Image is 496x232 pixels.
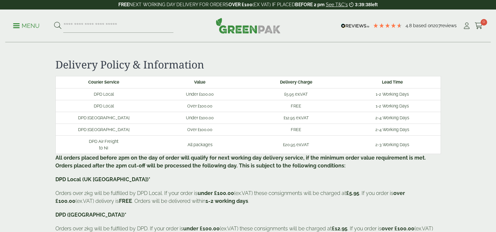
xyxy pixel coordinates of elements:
img: REVIEWS.io [341,24,369,28]
th: Lead Time [344,76,441,88]
td: Over £100.00 [152,124,248,136]
strong: OVER £100 [228,2,252,7]
b: under £100.00 [198,190,234,196]
p: Menu [13,22,40,30]
strong: FREE [118,2,129,7]
td: DPD [GEOGRAPHIC_DATA] [55,112,152,124]
td: 2-4 Working Days [344,124,441,136]
td: DPD [GEOGRAPHIC_DATA] [55,124,152,136]
td: FREE [248,100,345,112]
td: DPD Local [55,88,152,100]
p: Orders over 2kg will be fulfilled by DPD Local. If your order is (ex.VAT) these consignments will... [55,189,441,205]
b: 1-2 working days [206,198,248,204]
td: Under £100.00 [152,88,248,100]
th: Delivery Charge [248,76,345,88]
b: £12.95 [332,225,347,232]
td: 2-3 Working Days [344,136,441,154]
td: 2-4 Working Days [344,112,441,124]
td: All packages [152,136,248,154]
strong: BEFORE 2 pm [295,2,325,7]
div: 4.79 Stars [373,23,402,29]
span: 4.8 [406,23,413,28]
span: 207 [433,23,441,28]
b: All orders placed before 2pm on the day of order will qualify for next working day delivery servi... [55,155,426,169]
span: 3:39:38 [355,2,371,7]
span: Based on [413,23,433,28]
td: Under £100.00 [152,112,248,124]
b: over £100.00 [55,190,405,204]
b: FREE [119,198,132,204]
td: £5.95 ex.VAT [248,88,345,100]
b: DPD ([GEOGRAPHIC_DATA])* [55,212,127,218]
a: See T&C's [326,2,348,7]
h2: Delivery Policy & Information [55,58,441,71]
i: Cart [475,23,483,29]
a: 0 [475,21,483,31]
td: £12.95 ex.VAT [248,112,345,124]
b: under £100.00 [183,225,220,232]
th: Value [152,76,248,88]
span: left [371,2,378,7]
span: 0 [481,19,487,26]
td: 1-2 Working Days [344,100,441,112]
th: Courier Service [55,76,152,88]
b: over £100.00 [382,225,414,232]
td: FREE [248,124,345,136]
img: GreenPak Supplies [216,18,281,33]
b: DPD Local (UK [GEOGRAPHIC_DATA])* [55,176,150,183]
i: My Account [463,23,471,29]
td: Over £100.00 [152,100,248,112]
td: DPD Local [55,100,152,112]
td: 1-2 Working Days [344,88,441,100]
td: £20.95 ex.VAT [248,136,345,154]
a: Menu [13,22,40,29]
span: reviews [441,23,457,28]
b: £5.95 [346,190,359,196]
td: DPD Air Freight to NI [55,136,152,154]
